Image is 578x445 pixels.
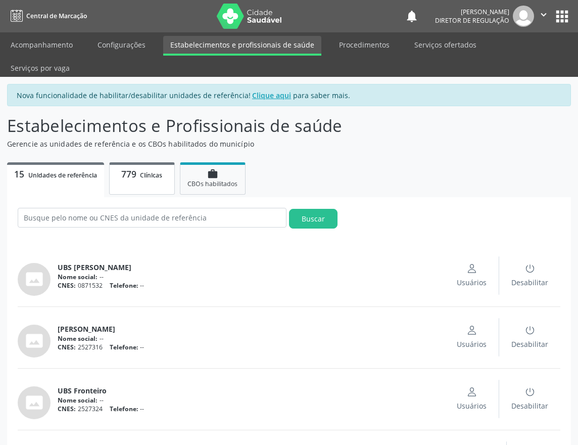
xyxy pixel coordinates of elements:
span: UBS Fronteiro [58,385,107,396]
i: photo_size_select_actual [25,393,43,412]
span: Usuários [457,277,487,288]
p: Estabelecimentos e Profissionais de saúde [7,113,402,139]
i: photo_size_select_actual [25,332,43,350]
a: Configurações [90,36,153,54]
div: -- [58,334,445,343]
span: Central de Marcação [26,12,87,20]
div: 2527324 -- [58,405,445,413]
span: Telefone: [110,281,138,290]
u: Clique aqui [252,91,291,100]
button: notifications [405,9,419,23]
span: Telefone: [110,343,138,351]
span: Desabilitar [511,339,548,349]
div: Nova funcionalidade de habilitar/desabilitar unidades de referência! para saber mais. [7,84,571,106]
span: Nome social: [58,273,98,281]
ion-icon: person outline [467,325,477,335]
span: [PERSON_NAME] [58,324,115,334]
span: CNES: [58,405,76,413]
img: img [513,6,534,27]
span: 779 [121,168,136,180]
span: Nome social: [58,334,98,343]
i: photo_size_select_actual [25,270,43,288]
ion-icon: power outline [525,387,535,397]
ion-icon: power outline [525,263,535,274]
a: Central de Marcação [7,8,87,24]
span: Desabilitar [511,401,548,411]
span: CBOs habilitados [187,180,237,188]
i:  [538,9,549,20]
ion-icon: person outline [467,387,477,397]
button: Buscar [289,209,338,229]
span: Clínicas [140,171,162,180]
button: apps [553,8,571,25]
div: [PERSON_NAME] [435,8,509,16]
div: -- [58,273,445,281]
span: Usuários [457,401,487,411]
div: -- [58,396,445,405]
a: Clique aqui [251,90,293,101]
button:  [534,6,553,27]
a: Procedimentos [332,36,397,54]
span: Nome social: [58,396,98,405]
a: Estabelecimentos e profissionais de saúde [163,36,321,56]
span: Telefone: [110,405,138,413]
div: 2527316 -- [58,343,445,351]
input: Busque pelo nome ou CNES da unidade de referência [18,208,286,228]
span: Usuários [457,339,487,349]
ion-icon: power outline [525,325,535,335]
span: Desabilitar [511,277,548,288]
a: Acompanhamento [4,36,80,54]
p: Gerencie as unidades de referência e os CBOs habilitados do município [7,139,402,149]
span: Diretor de regulação [435,16,509,25]
span: CNES: [58,343,76,351]
ion-icon: person outline [467,263,477,274]
a: Serviços por vaga [4,59,77,77]
span: CNES: [58,281,76,290]
span: UBS [PERSON_NAME] [58,262,131,273]
a: Serviços ofertados [407,36,484,54]
span: Unidades de referência [28,171,97,180]
span: 15 [14,168,24,180]
i: work [207,168,218,180]
div: 0871532 -- [58,281,445,290]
